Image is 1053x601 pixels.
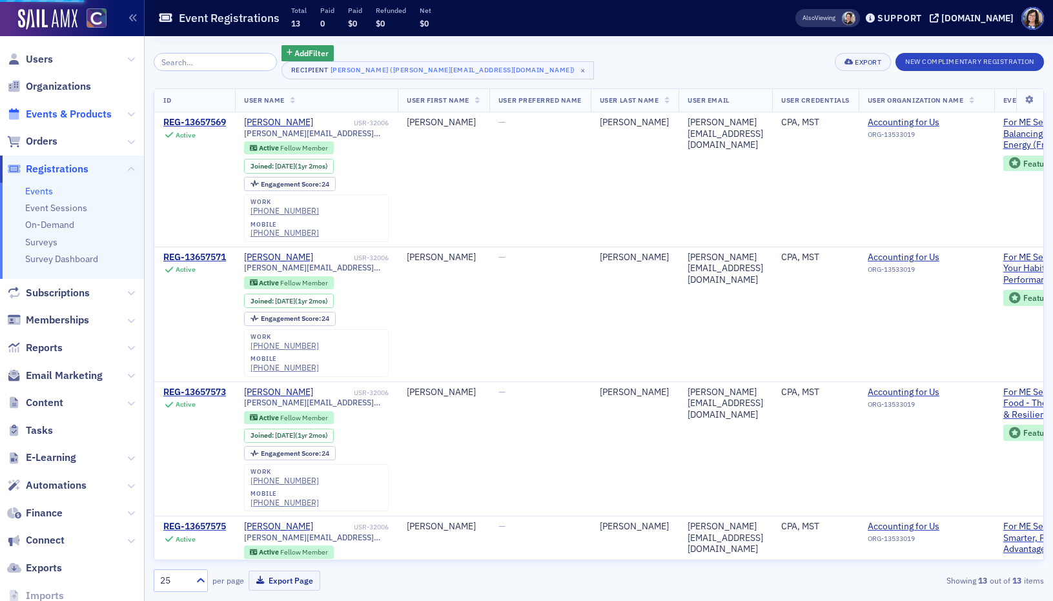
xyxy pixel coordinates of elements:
span: 13 [291,18,300,28]
div: CPA, MST [781,521,849,533]
span: User Preferred Name [498,96,582,105]
a: Active Fellow Member [250,413,328,422]
div: Active: Active: Fellow Member [244,411,334,424]
a: Organizations [7,79,91,94]
a: Active Fellow Member [250,279,328,287]
div: [PERSON_NAME] [407,117,480,128]
a: [PHONE_NUMBER] [250,206,319,216]
div: ORG-13533019 [868,265,985,278]
div: (1yr 2mos) [275,297,328,305]
div: Joined: 2024-06-05 00:00:00 [244,429,334,443]
span: $0 [420,18,429,28]
a: Surveys [25,236,57,248]
div: [PHONE_NUMBER] [250,363,319,372]
span: Viewing [803,14,835,23]
div: Also [803,14,815,22]
div: [PHONE_NUMBER] [250,498,319,507]
div: (1yr 2mos) [275,431,328,440]
div: ORG-13533019 [868,535,985,547]
div: [DOMAIN_NAME] [941,12,1014,24]
span: Tasks [26,423,53,438]
span: User Email [688,96,729,105]
a: Exports [7,561,62,575]
a: Survey Dashboard [25,253,98,265]
div: Active [176,535,196,544]
span: — [498,251,506,263]
button: [DOMAIN_NAME] [930,14,1018,23]
span: Profile [1021,7,1044,30]
div: [PERSON_NAME] [407,387,480,398]
p: Net [420,6,431,15]
button: New Complimentary Registration [895,53,1044,71]
a: Users [7,52,53,66]
div: [PERSON_NAME][EMAIL_ADDRESS][DOMAIN_NAME] [688,387,763,421]
div: Joined: 2024-06-05 00:00:00 [244,294,334,308]
div: Support [877,12,922,24]
p: Paid [348,6,362,15]
div: work [250,198,319,206]
a: Accounting for Us [868,521,985,533]
span: Email Marketing [26,369,103,383]
div: Active [176,265,196,274]
input: Search… [154,53,277,71]
a: [PHONE_NUMBER] [250,341,319,351]
div: [PERSON_NAME] [600,252,670,263]
a: Events & Products [7,107,112,121]
a: Orders [7,134,57,148]
span: Accounting for Us [868,252,985,263]
a: [PHONE_NUMBER] [250,476,319,485]
span: Users [26,52,53,66]
span: Joined : [250,297,275,305]
div: mobile [250,355,319,363]
a: Active Fellow Member [250,144,328,152]
span: — [498,116,506,128]
div: REG-13657569 [163,117,226,128]
span: Orders [26,134,57,148]
div: [PERSON_NAME] [600,117,670,128]
a: REG-13657571 [163,252,226,263]
div: Recipient [291,66,329,74]
span: User Name [244,96,285,105]
p: Paid [320,6,334,15]
span: Fellow Member [280,278,328,287]
span: E-Learning [26,451,76,465]
span: Memberships [26,313,89,327]
span: [PERSON_NAME][EMAIL_ADDRESS][DOMAIN_NAME] [244,533,389,542]
div: [PERSON_NAME] ([PERSON_NAME][EMAIL_ADDRESS][DOMAIN_NAME]) [331,63,575,76]
span: [PERSON_NAME][EMAIL_ADDRESS][DOMAIN_NAME] [244,263,389,272]
a: Subscriptions [7,286,90,300]
div: [PERSON_NAME] [244,117,313,128]
span: [DATE] [275,161,295,170]
div: [PERSON_NAME][EMAIL_ADDRESS][DOMAIN_NAME] [688,252,763,286]
span: Active [259,278,280,287]
div: ORG-13533019 [868,400,985,413]
span: Pamela Galey-Coleman [842,12,855,25]
a: Registrations [7,162,88,176]
button: AddFilter [281,45,334,61]
a: Active Fellow Member [250,548,328,556]
a: Automations [7,478,87,493]
span: Joined : [250,431,275,440]
div: mobile [250,221,319,229]
span: $0 [348,18,357,28]
span: Event Name [1003,96,1048,105]
a: REG-13657575 [163,521,226,533]
span: Engagement Score : [261,314,322,323]
span: Organizations [26,79,91,94]
img: SailAMX [87,8,107,28]
span: ID [163,96,171,105]
strong: 13 [1010,575,1024,586]
span: Exports [26,561,62,575]
span: — [498,520,506,532]
div: CPA, MST [781,117,849,128]
p: Total [291,6,307,15]
a: SailAMX [18,9,77,30]
span: Active [259,413,280,422]
a: Content [7,396,63,410]
a: Connect [7,533,65,547]
strong: 13 [976,575,990,586]
a: Event Sessions [25,202,87,214]
div: (1yr 2mos) [275,162,328,170]
button: Recipient[PERSON_NAME] ([PERSON_NAME][EMAIL_ADDRESS][DOMAIN_NAME])× [281,61,594,79]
